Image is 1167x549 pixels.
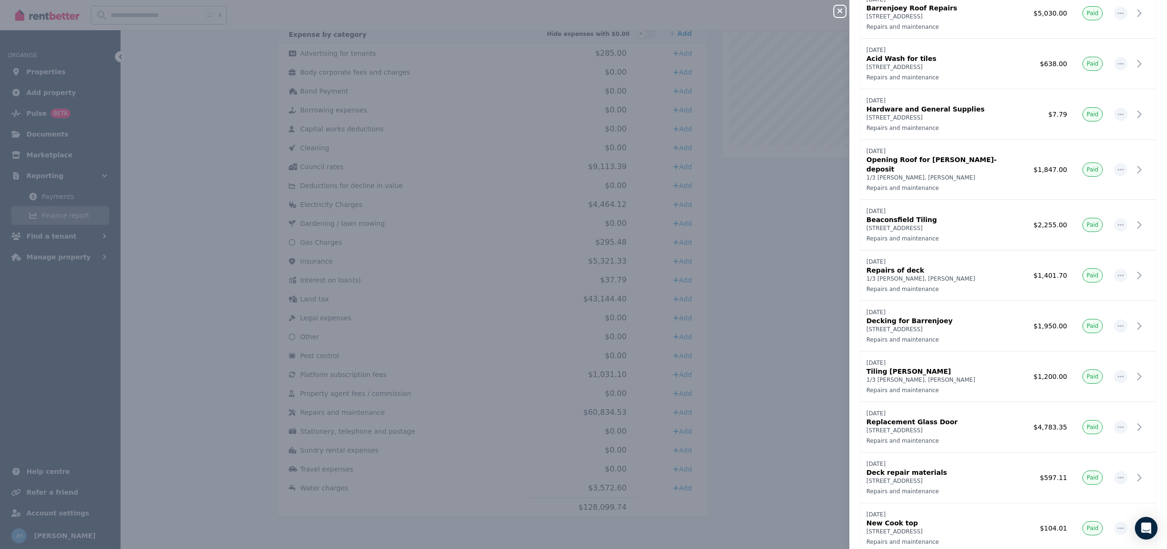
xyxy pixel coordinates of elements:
[1087,60,1098,68] span: Paid
[1028,140,1073,200] td: $1,847.00
[866,528,1022,535] p: [STREET_ADDRESS]
[866,258,1022,266] p: [DATE]
[1087,474,1098,481] span: Paid
[866,427,1022,434] p: [STREET_ADDRESS]
[1028,39,1073,89] td: $638.00
[1028,301,1073,352] td: $1,950.00
[866,359,1022,367] p: [DATE]
[866,275,1022,283] p: 1/3 [PERSON_NAME], [PERSON_NAME]
[866,488,1022,495] p: Repairs and maintenance
[866,511,1022,518] p: [DATE]
[866,224,1022,232] p: [STREET_ADDRESS]
[866,477,1022,485] p: [STREET_ADDRESS]
[866,468,1022,477] p: Deck repair materials
[866,3,1022,13] p: Barrenjoey Roof Repairs
[1087,9,1098,17] span: Paid
[866,437,1022,445] p: Repairs and maintenance
[866,235,1022,242] p: Repairs and maintenance
[866,23,1022,31] p: Repairs and maintenance
[1028,250,1073,301] td: $1,401.70
[866,316,1022,326] p: Decking for Barrenjoey
[866,215,1022,224] p: Beaconsfield Tiling
[1135,517,1158,540] div: Open Intercom Messenger
[866,114,1022,121] p: [STREET_ADDRESS]
[866,285,1022,293] p: Repairs and maintenance
[866,367,1022,376] p: Tiling [PERSON_NAME]
[1028,453,1073,503] td: $597.11
[866,74,1022,81] p: Repairs and maintenance
[1087,373,1098,380] span: Paid
[1028,89,1073,140] td: $7.79
[866,326,1022,333] p: [STREET_ADDRESS]
[866,518,1022,528] p: New Cook top
[866,63,1022,71] p: [STREET_ADDRESS]
[1028,200,1073,250] td: $2,255.00
[866,309,1022,316] p: [DATE]
[866,155,1022,174] p: Opening Roof for [PERSON_NAME]- deposit
[1087,322,1098,330] span: Paid
[866,54,1022,63] p: Acid Wash for tiles
[866,460,1022,468] p: [DATE]
[1087,272,1098,279] span: Paid
[1087,221,1098,229] span: Paid
[1087,111,1098,118] span: Paid
[1028,402,1073,453] td: $4,783.35
[866,207,1022,215] p: [DATE]
[866,376,1022,384] p: 1/3 [PERSON_NAME], [PERSON_NAME]
[866,184,1022,192] p: Repairs and maintenance
[866,386,1022,394] p: Repairs and maintenance
[866,174,1022,181] p: 1/3 [PERSON_NAME], [PERSON_NAME]
[866,410,1022,417] p: [DATE]
[1087,423,1098,431] span: Paid
[866,147,1022,155] p: [DATE]
[866,104,1022,114] p: Hardware and General Supplies
[866,13,1022,20] p: [STREET_ADDRESS]
[866,124,1022,132] p: Repairs and maintenance
[866,538,1022,546] p: Repairs and maintenance
[866,97,1022,104] p: [DATE]
[866,266,1022,275] p: Repairs of deck
[866,336,1022,343] p: Repairs and maintenance
[1087,524,1098,532] span: Paid
[1087,166,1098,173] span: Paid
[1028,352,1073,402] td: $1,200.00
[866,46,1022,54] p: [DATE]
[866,417,1022,427] p: Replacement Glass Door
